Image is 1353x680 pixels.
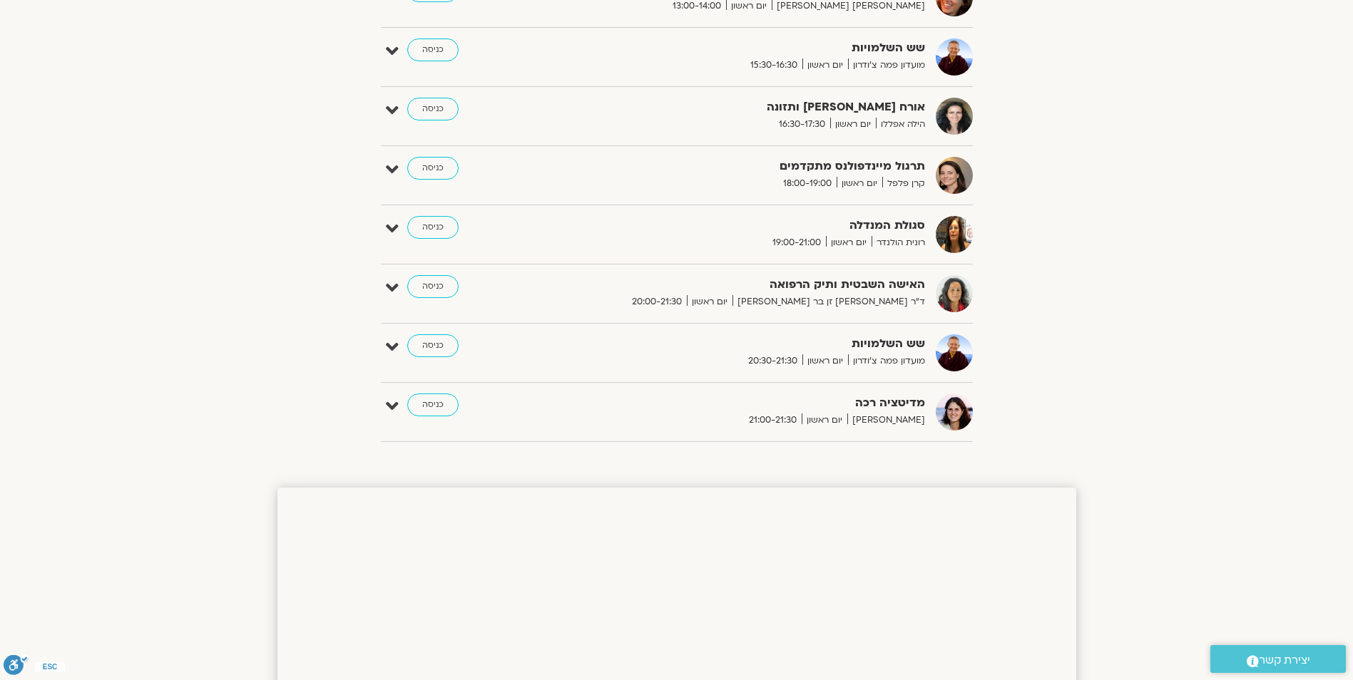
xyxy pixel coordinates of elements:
[848,354,925,369] span: מועדון פמה צ'ודרון
[627,294,687,309] span: 20:00-21:30
[576,393,925,413] strong: מדיטציה רכה
[767,235,826,250] span: 19:00-21:00
[1259,651,1310,670] span: יצירת קשר
[407,334,459,357] a: כניסה
[407,157,459,180] a: כניסה
[830,117,876,132] span: יום ראשון
[732,294,925,309] span: ד״ר [PERSON_NAME] זן בר [PERSON_NAME]
[744,413,802,428] span: 21:00-21:30
[745,58,802,73] span: 15:30-16:30
[687,294,732,309] span: יום ראשון
[872,235,925,250] span: רונית הולנדר
[743,354,802,369] span: 20:30-21:30
[576,334,925,354] strong: שש השלמויות
[576,275,925,294] strong: האישה השבטית ותיק הרפואה
[876,117,925,132] span: הילה אפללו
[576,157,925,176] strong: תרגול מיינדפולנס מתקדמים
[837,176,882,191] span: יום ראשון
[826,235,872,250] span: יום ראשון
[774,117,830,132] span: 16:30-17:30
[407,98,459,120] a: כניסה
[882,176,925,191] span: קרן פלפל
[802,354,848,369] span: יום ראשון
[802,413,847,428] span: יום ראשון
[576,216,925,235] strong: סגולת המנדלה
[848,58,925,73] span: מועדון פמה צ'ודרון
[407,393,459,416] a: כניסה
[407,275,459,298] a: כניסה
[778,176,837,191] span: 18:00-19:00
[847,413,925,428] span: [PERSON_NAME]
[576,98,925,117] strong: אורח [PERSON_NAME] ותזונה
[407,216,459,239] a: כניסה
[407,38,459,61] a: כניסה
[576,38,925,58] strong: שש השלמויות
[802,58,848,73] span: יום ראשון
[1210,645,1346,673] a: יצירת קשר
